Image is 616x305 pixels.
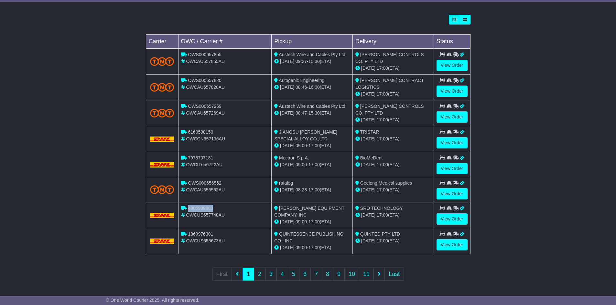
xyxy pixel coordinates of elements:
[188,180,222,186] span: OWS000656562
[188,104,222,109] span: OWS000657269
[361,187,375,192] span: [DATE]
[437,60,468,71] a: View Order
[361,162,375,167] span: [DATE]
[437,239,468,250] a: View Order
[243,268,254,281] a: 1
[361,212,375,218] span: [DATE]
[299,268,311,281] a: 6
[360,180,412,186] span: Geelong Medical supplies
[188,206,213,211] span: 4805909883
[274,187,350,193] div: - (ETA)
[355,65,431,72] div: (ETA)
[178,35,272,49] td: OWC / Carrier #
[344,268,359,281] a: 10
[279,155,309,160] span: Mectron S.p.A.
[437,188,468,199] a: View Order
[296,110,307,116] span: 08:47
[377,187,388,192] span: 17:00
[150,185,174,194] img: TNT_Domestic.png
[106,298,200,303] span: © One World Courier 2025. All rights reserved.
[274,142,350,149] div: - (ETA)
[355,78,424,90] span: [PERSON_NAME] CONTRACT LOGISTICS
[280,162,294,167] span: [DATE]
[308,59,320,64] span: 15:30
[188,155,213,160] span: 7978707181
[186,212,225,218] span: OWCUS657740AU
[186,136,225,141] span: OWCCN657136AU
[361,66,375,71] span: [DATE]
[279,180,293,186] span: rafalog
[150,213,174,218] img: DHL.png
[280,245,294,250] span: [DATE]
[377,162,388,167] span: 17:00
[434,35,470,49] td: Status
[150,162,174,167] img: DHL.png
[274,219,350,225] div: - (ETA)
[296,245,307,250] span: 09:00
[150,109,174,117] img: TNT_Domestic.png
[352,35,434,49] td: Delivery
[296,219,307,224] span: 09:00
[355,187,431,193] div: (ETA)
[377,136,388,141] span: 17:00
[355,52,424,64] span: [PERSON_NAME] CONTROLS CO. PTY LTD
[308,162,320,167] span: 17:00
[308,110,320,116] span: 15:30
[280,110,294,116] span: [DATE]
[274,231,343,243] span: QUINTESSENCE PUBLISHING CO., INC
[296,187,307,192] span: 08:23
[355,161,431,168] div: (ETA)
[274,161,350,168] div: - (ETA)
[355,212,431,219] div: (ETA)
[188,231,213,237] span: 1869976301
[150,239,174,244] img: DHL.png
[274,206,344,218] span: [PERSON_NAME] EQUIPMENT COMPANY, INC
[384,268,404,281] a: Last
[361,91,375,97] span: [DATE]
[308,85,320,90] span: 16:00
[274,110,350,117] div: - (ETA)
[308,219,320,224] span: 17:00
[280,59,294,64] span: [DATE]
[188,129,213,135] span: 6160598150
[296,162,307,167] span: 09:00
[280,187,294,192] span: [DATE]
[186,238,225,243] span: OWCUS655673AU
[377,117,388,122] span: 17:00
[150,137,174,142] img: DHL.png
[274,58,350,65] div: - (ETA)
[279,104,345,109] span: Austech Wire and Cables Pty Ltd
[361,238,375,243] span: [DATE]
[254,268,265,281] a: 2
[276,268,288,281] a: 4
[150,83,174,92] img: TNT_Domestic.png
[322,268,333,281] a: 8
[186,187,225,192] span: OWCAU656562AU
[274,84,350,91] div: - (ETA)
[279,78,324,83] span: Autogenic Engineering
[265,268,277,281] a: 3
[437,86,468,97] a: View Order
[280,143,294,148] span: [DATE]
[377,238,388,243] span: 17:00
[355,91,431,97] div: (ETA)
[296,59,307,64] span: 09:27
[437,111,468,123] a: View Order
[360,155,383,160] span: BioMeDent
[272,35,353,49] td: Pickup
[377,66,388,71] span: 17:00
[296,85,307,90] span: 08:46
[280,85,294,90] span: [DATE]
[186,110,225,116] span: OWCAU657269AU
[359,268,374,281] a: 11
[308,245,320,250] span: 17:00
[437,213,468,225] a: View Order
[188,78,222,83] span: OWS000657820
[437,137,468,148] a: View Order
[150,57,174,66] img: TNT_Domestic.png
[188,52,222,57] span: OWS000657855
[360,129,379,135] span: TRISTAR
[361,136,375,141] span: [DATE]
[274,129,337,141] span: JIANGSU [PERSON_NAME] SPECIAL ALLOY CO.,LTD
[310,268,322,281] a: 7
